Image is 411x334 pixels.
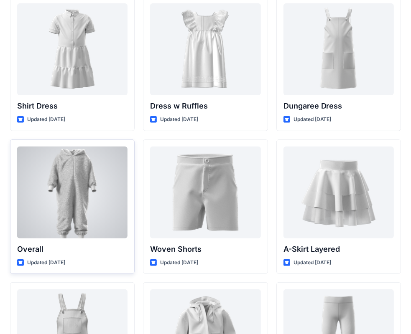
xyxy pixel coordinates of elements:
[160,258,198,267] p: Updated [DATE]
[294,258,332,267] p: Updated [DATE]
[283,3,394,95] a: Dungaree Dress
[17,3,128,95] a: Shirt Dress
[17,147,128,238] a: Overall
[150,3,260,95] a: Dress w Ruffles
[283,243,394,255] p: A-Skirt Layered
[27,258,65,267] p: Updated [DATE]
[27,115,65,124] p: Updated [DATE]
[160,115,198,124] p: Updated [DATE]
[283,100,394,112] p: Dungaree Dress
[283,147,394,238] a: A-Skirt Layered
[294,115,332,124] p: Updated [DATE]
[17,100,128,112] p: Shirt Dress
[150,243,260,255] p: Woven Shorts
[150,147,260,238] a: Woven Shorts
[17,243,128,255] p: Overall
[150,100,260,112] p: Dress w Ruffles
